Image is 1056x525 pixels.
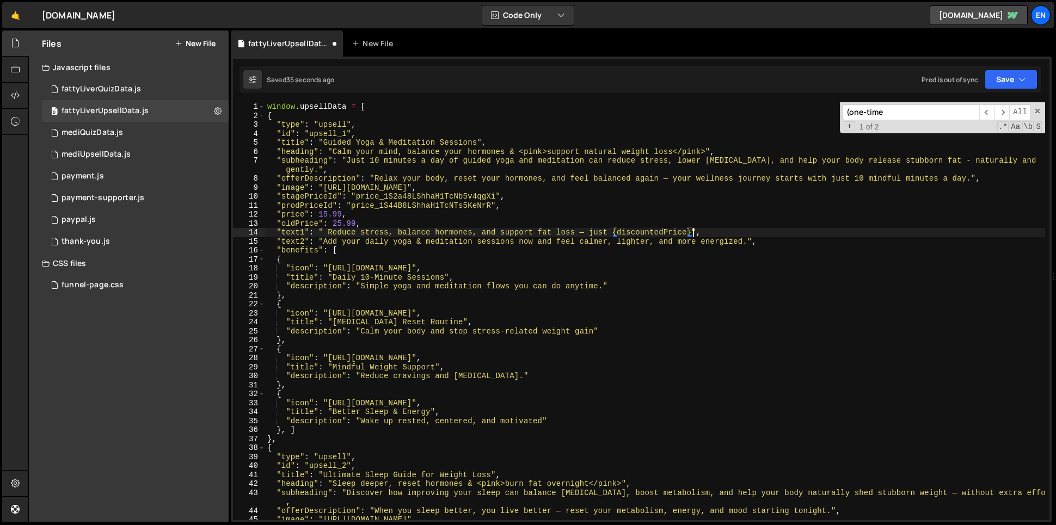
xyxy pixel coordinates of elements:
[42,144,229,165] div: 16956/46701.js
[233,255,265,264] div: 17
[233,102,265,112] div: 1
[62,280,124,290] div: funnel-page.css
[233,264,265,273] div: 18
[29,252,229,274] div: CSS files
[1010,121,1021,132] span: CaseSensitive Search
[233,309,265,318] div: 23
[42,274,229,296] div: 16956/47008.css
[233,138,265,147] div: 5
[994,104,1010,120] span: ​
[2,2,29,28] a: 🤙
[233,407,265,417] div: 34
[352,38,397,49] div: New File
[233,300,265,309] div: 22
[42,209,229,231] div: 16956/46550.js
[233,210,265,219] div: 12
[233,129,265,139] div: 4
[1035,121,1042,132] span: Search In Selection
[42,231,229,252] div: 16956/46524.js
[233,435,265,444] div: 37
[482,5,574,25] button: Code Only
[233,112,265,121] div: 2
[233,327,265,336] div: 25
[233,443,265,453] div: 38
[233,372,265,381] div: 30
[233,228,265,237] div: 14
[922,75,978,84] div: Prod is out of sync
[233,282,265,291] div: 20
[233,174,265,183] div: 8
[997,121,1009,132] span: RegExp Search
[1009,104,1031,120] span: Alt-Enter
[233,381,265,390] div: 31
[62,215,96,225] div: paypal.js
[42,122,229,144] div: 16956/46700.js
[233,507,265,516] div: 44
[233,246,265,255] div: 16
[233,291,265,300] div: 21
[42,165,229,187] div: 16956/46551.js
[979,104,994,120] span: ​
[175,39,216,48] button: New File
[233,453,265,462] div: 39
[42,78,229,100] div: 16956/46566.js
[233,489,265,507] div: 43
[233,273,265,282] div: 19
[1031,5,1051,25] a: En
[248,38,330,49] div: fattyLiverUpsellData.js
[233,345,265,354] div: 27
[233,147,265,157] div: 6
[843,104,979,120] input: Search for
[233,515,265,524] div: 45
[1022,121,1034,132] span: Whole Word Search
[233,354,265,363] div: 28
[286,75,334,84] div: 35 seconds ago
[855,122,883,132] span: 1 of 2
[233,192,265,201] div: 10
[51,108,58,116] span: 0
[233,461,265,471] div: 40
[844,121,855,132] span: Toggle Replace mode
[62,150,131,159] div: mediUpsellData.js
[42,187,229,209] div: 16956/46552.js
[62,106,149,116] div: fattyLiverUpsellData.js
[42,100,229,122] div: 16956/46565.js
[42,38,62,50] h2: Files
[62,84,141,94] div: fattyLiverQuizData.js
[233,120,265,129] div: 3
[233,399,265,408] div: 33
[233,183,265,193] div: 9
[29,57,229,78] div: Javascript files
[62,193,144,203] div: payment-supporter.js
[930,5,1028,25] a: [DOMAIN_NAME]
[233,237,265,246] div: 15
[233,219,265,228] div: 13
[233,318,265,327] div: 24
[233,479,265,489] div: 42
[233,471,265,480] div: 41
[233,425,265,435] div: 36
[233,390,265,399] div: 32
[42,9,115,22] div: [DOMAIN_NAME]
[233,336,265,345] div: 26
[62,128,123,138] div: mediQuizData.js
[233,201,265,211] div: 11
[62,171,104,181] div: payment.js
[233,156,265,174] div: 7
[233,363,265,372] div: 29
[62,237,110,246] div: thank-you.js
[267,75,334,84] div: Saved
[985,70,1037,89] button: Save
[233,417,265,426] div: 35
